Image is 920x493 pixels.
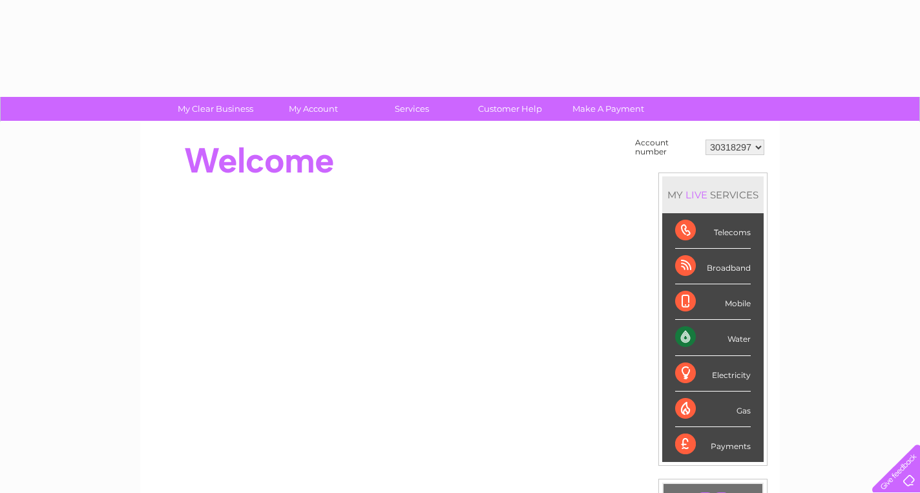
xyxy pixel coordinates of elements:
[675,392,751,427] div: Gas
[632,135,702,160] td: Account number
[359,97,465,121] a: Services
[675,213,751,249] div: Telecoms
[683,189,710,201] div: LIVE
[662,176,764,213] div: MY SERVICES
[555,97,662,121] a: Make A Payment
[675,249,751,284] div: Broadband
[675,356,751,392] div: Electricity
[675,427,751,462] div: Payments
[162,97,269,121] a: My Clear Business
[260,97,367,121] a: My Account
[675,320,751,355] div: Water
[457,97,563,121] a: Customer Help
[675,284,751,320] div: Mobile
